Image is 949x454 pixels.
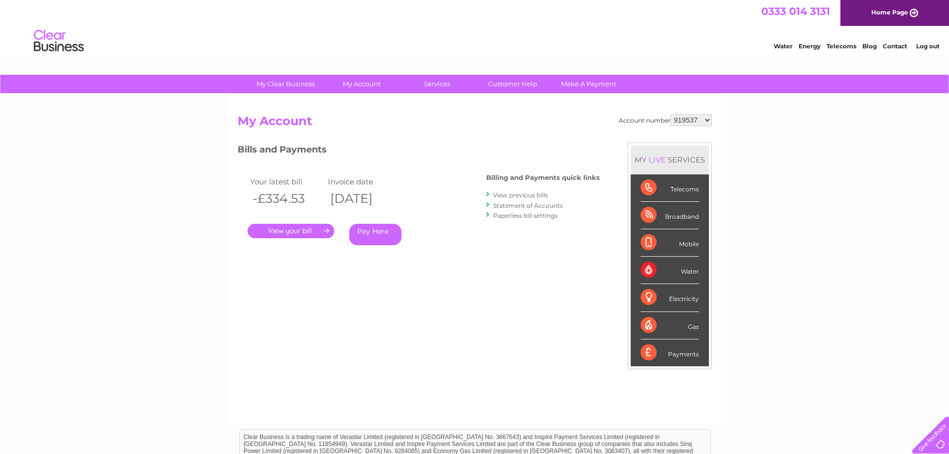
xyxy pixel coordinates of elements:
[493,202,563,209] a: Statement of Accounts
[33,26,84,56] img: logo.png
[240,5,710,48] div: Clear Business is a trading name of Verastar Limited (registered in [GEOGRAPHIC_DATA] No. 3667643...
[799,42,820,50] a: Energy
[641,202,699,229] div: Broadband
[774,42,793,50] a: Water
[493,191,548,199] a: View previous bills
[349,224,402,245] a: Pay Here
[631,146,709,174] div: MY SERVICES
[826,42,856,50] a: Telecoms
[641,174,699,202] div: Telecoms
[647,155,668,164] div: LIVE
[248,175,325,188] td: Your latest bill
[547,75,630,93] a: Make A Payment
[641,229,699,257] div: Mobile
[641,257,699,284] div: Water
[619,114,712,126] div: Account number
[761,5,830,17] a: 0333 014 3131
[641,284,699,311] div: Electricity
[238,114,712,133] h2: My Account
[862,42,877,50] a: Blog
[883,42,907,50] a: Contact
[320,75,403,93] a: My Account
[493,212,557,219] a: Paperless bill settings
[641,339,699,366] div: Payments
[472,75,554,93] a: Customer Help
[238,143,600,160] h3: Bills and Payments
[325,175,403,188] td: Invoice date
[486,174,600,181] h4: Billing and Payments quick links
[325,188,403,209] th: [DATE]
[248,188,325,209] th: -£334.53
[248,224,334,238] a: .
[916,42,940,50] a: Log out
[641,312,699,339] div: Gas
[396,75,478,93] a: Services
[245,75,327,93] a: My Clear Business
